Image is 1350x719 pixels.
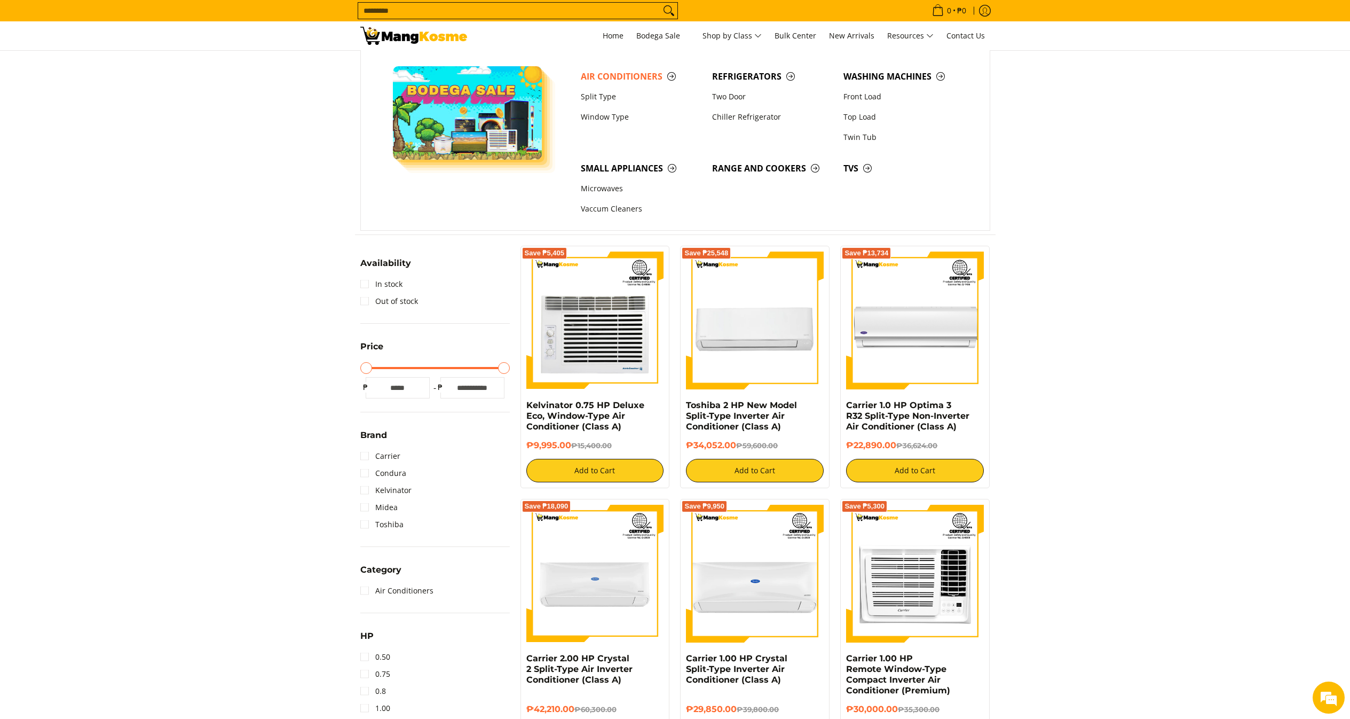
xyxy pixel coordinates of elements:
span: Resources [887,29,934,43]
span: Refrigerators [712,70,833,83]
a: Carrier 1.00 HP Remote Window-Type Compact Inverter Air Conditioner (Premium) [846,653,950,695]
img: Kelvinator 0.75 HP Deluxe Eco, Window-Type Air Conditioner (Class A) [526,252,664,389]
img: Bodega Sale Aircon l Mang Kosme: Home Appliances Warehouse Sale [360,27,467,45]
img: Carrier 1.00 HP Crystal Split-Type Inverter Air Conditioner (Class A) [686,505,824,643]
a: 0.50 [360,648,390,666]
h6: ₱22,890.00 [846,440,984,451]
img: Carrier 1.00 HP Remote Window-Type Compact Inverter Air Conditioner (Premium) [846,505,984,643]
a: 1.00 [360,700,390,717]
a: Carrier [360,448,400,465]
a: Split Type [575,87,707,107]
a: Top Load [838,107,969,127]
a: Air Conditioners [575,66,707,87]
nav: Main Menu [478,21,990,50]
a: Chiller Refrigerator [707,107,838,127]
span: Category [360,566,401,574]
span: Price [360,342,383,351]
span: Air Conditioners [581,70,701,83]
span: Save ₱13,734 [844,250,888,256]
a: Bulk Center [769,21,822,50]
a: Front Load [838,87,969,107]
span: ₱ [360,382,371,393]
a: Toshiba [360,516,404,533]
span: 0 [945,7,953,14]
a: Resources [882,21,939,50]
span: Save ₱9,950 [684,503,724,510]
a: In stock [360,276,402,293]
img: Toshiba 2 HP New Model Split-Type Inverter Air Conditioner (Class A) [686,252,824,389]
span: • [929,5,969,17]
a: Microwaves [575,179,707,199]
a: Carrier 1.0 HP Optima 3 R32 Split-Type Non-Inverter Air Conditioner (Class A) [846,400,969,432]
summary: Open [360,632,374,648]
h6: ₱42,210.00 [526,704,664,715]
summary: Open [360,342,383,359]
a: Carrier 2.00 HP Crystal 2 Split-Type Air Inverter Conditioner (Class A) [526,653,633,685]
button: Add to Cart [526,459,664,482]
span: Bulk Center [775,30,816,41]
summary: Open [360,566,401,582]
del: ₱39,800.00 [737,705,779,714]
span: Save ₱5,300 [844,503,885,510]
span: Save ₱5,405 [525,250,565,256]
span: ₱0 [956,7,968,14]
a: Vaccum Cleaners [575,199,707,220]
a: TVs [838,158,969,178]
a: Twin Tub [838,127,969,147]
a: Midea [360,499,398,516]
span: TVs [843,162,964,175]
span: Bodega Sale [636,29,690,43]
del: ₱60,300.00 [574,705,617,714]
span: Save ₱18,090 [525,503,569,510]
a: 0.75 [360,666,390,683]
del: ₱59,600.00 [736,441,778,450]
a: Kelvinator 0.75 HP Deluxe Eco, Window-Type Air Conditioner (Class A) [526,400,644,432]
img: Bodega Sale [393,66,542,160]
del: ₱36,624.00 [896,441,937,450]
span: Washing Machines [843,70,964,83]
button: Add to Cart [686,459,824,482]
span: Contact Us [946,30,985,41]
summary: Open [360,259,411,276]
a: Contact Us [941,21,990,50]
h6: ₱9,995.00 [526,440,664,451]
span: HP [360,632,374,640]
a: Two Door [707,87,838,107]
h6: ₱30,000.00 [846,704,984,715]
button: Search [660,3,677,19]
h6: ₱34,052.00 [686,440,824,451]
a: Window Type [575,107,707,127]
a: Bodega Sale [631,21,695,50]
span: Small Appliances [581,162,701,175]
a: Refrigerators [707,66,838,87]
span: Brand [360,431,387,440]
a: 0.8 [360,683,386,700]
a: Out of stock [360,293,418,310]
span: Save ₱25,548 [684,250,728,256]
a: Shop by Class [697,21,767,50]
span: New Arrivals [829,30,874,41]
img: Carrier 1.0 HP Optima 3 R32 Split-Type Non-Inverter Air Conditioner (Class A) [846,252,984,389]
del: ₱35,300.00 [898,705,940,714]
a: Small Appliances [575,158,707,178]
span: Shop by Class [702,29,762,43]
del: ₱15,400.00 [571,441,612,450]
span: ₱ [435,382,446,393]
a: Air Conditioners [360,582,433,599]
a: Washing Machines [838,66,969,87]
img: Carrier 2.00 HP Crystal 2 Split-Type Air Inverter Conditioner (Class A) [526,505,664,643]
h6: ₱29,850.00 [686,704,824,715]
summary: Open [360,431,387,448]
a: Range and Cookers [707,158,838,178]
a: Condura [360,465,406,482]
a: Home [597,21,629,50]
span: Home [603,30,623,41]
a: Kelvinator [360,482,412,499]
a: Carrier 1.00 HP Crystal Split-Type Inverter Air Conditioner (Class A) [686,653,787,685]
span: Availability [360,259,411,268]
button: Add to Cart [846,459,984,482]
a: Toshiba 2 HP New Model Split-Type Inverter Air Conditioner (Class A) [686,400,797,432]
span: Range and Cookers [712,162,833,175]
a: New Arrivals [824,21,880,50]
